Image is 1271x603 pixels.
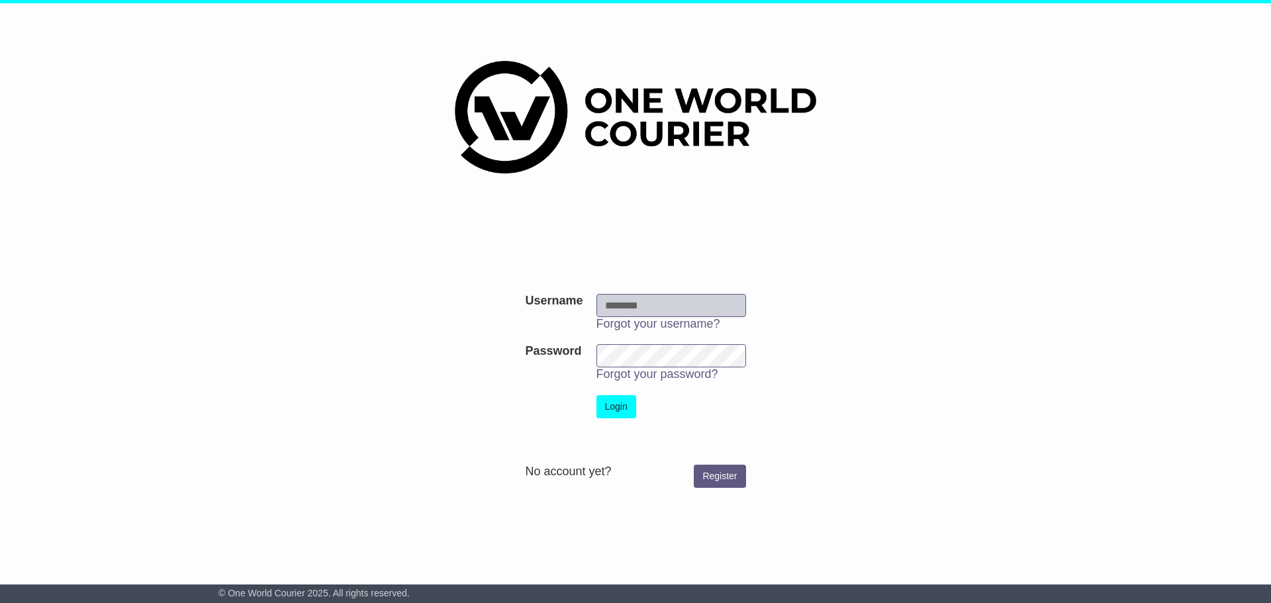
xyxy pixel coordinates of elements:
[455,61,816,173] img: One World
[525,344,581,359] label: Password
[218,588,410,598] span: © One World Courier 2025. All rights reserved.
[596,317,720,330] a: Forgot your username?
[525,465,745,479] div: No account yet?
[596,395,636,418] button: Login
[694,465,745,488] a: Register
[596,367,718,381] a: Forgot your password?
[525,294,583,308] label: Username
